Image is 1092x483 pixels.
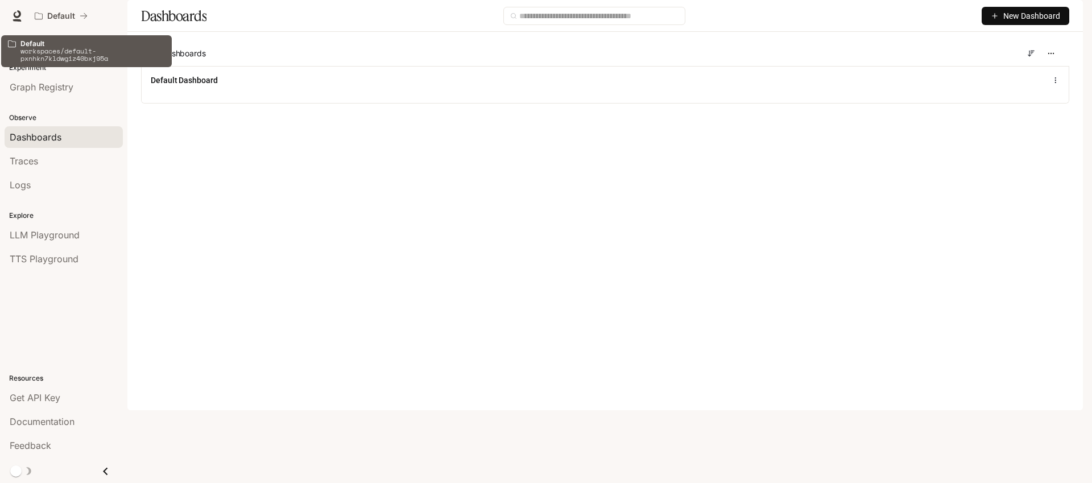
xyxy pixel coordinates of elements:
a: Default Dashboard [151,75,218,86]
p: Default [20,40,165,47]
button: All workspaces [30,5,93,27]
span: All Dashboards [150,48,206,59]
p: workspaces/default-pxnhkn7kldwgiz40bxj95a [20,47,165,62]
button: New Dashboard [982,7,1069,25]
p: Default [47,11,75,21]
span: New Dashboard [1003,10,1060,22]
h1: Dashboards [141,5,206,27]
